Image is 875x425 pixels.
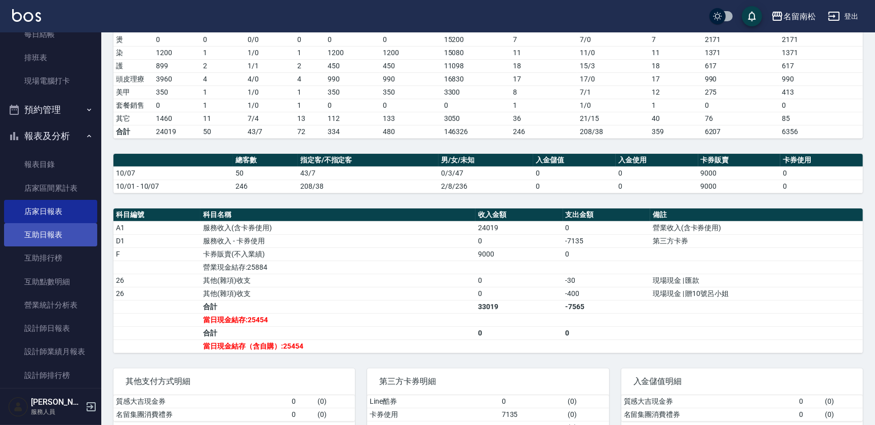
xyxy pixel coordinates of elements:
td: 0 [325,33,380,46]
td: 1 [201,99,245,112]
td: ( 0 ) [565,408,609,421]
span: 其他支付方式明細 [126,376,343,387]
td: 2 [201,59,245,72]
td: 990 [702,72,780,86]
td: 0 [475,326,563,339]
td: 990 [380,72,441,86]
td: 17 [510,72,577,86]
td: 15080 [442,46,511,59]
td: 0 [533,166,616,180]
td: 413 [780,86,863,99]
td: 0 [289,408,315,421]
td: 76 [702,112,780,125]
td: 1 / 0 [245,86,295,99]
td: 6207 [702,125,780,138]
td: 1200 [325,46,380,59]
td: 8 [510,86,577,99]
td: 0 [563,247,650,261]
td: 4 [295,72,325,86]
td: 1 [295,46,325,59]
td: 3960 [153,72,201,86]
th: 科目名稱 [201,208,475,222]
h5: [PERSON_NAME] [31,397,83,407]
td: 18 [650,59,702,72]
td: 現場現金 | 匯款 [650,274,863,287]
th: 卡券使用 [780,154,863,167]
td: 24019 [475,221,563,234]
td: 15200 [442,33,511,46]
td: 營業現金結存:25884 [201,261,475,274]
a: 店販抽成明細 [4,387,97,410]
a: 排班表 [4,46,97,69]
td: 10/07 [113,166,233,180]
th: 總客數 [233,154,298,167]
td: 0 [797,408,822,421]
td: 0 [616,180,698,193]
td: 11 / 0 [577,46,649,59]
th: 指定客/不指定客 [298,154,439,167]
td: 7135 [499,408,565,421]
td: F [113,247,201,261]
td: 1 [201,86,245,99]
a: 每日結帳 [4,23,97,46]
td: 11 [201,112,245,125]
td: 服務收入(含卡券使用) [201,221,475,234]
td: ( 0 ) [823,395,863,408]
td: 0/3/47 [439,166,533,180]
span: 第三方卡券明細 [379,376,596,387]
td: 26 [113,287,201,300]
td: 4 [201,72,245,86]
div: 名留南松 [783,10,816,23]
td: 2171 [780,33,863,46]
td: 24019 [153,125,201,138]
td: 4 / 0 [245,72,295,86]
td: 0 [616,166,698,180]
td: 3300 [442,86,511,99]
a: 設計師排行榜 [4,364,97,387]
td: 質感大吉現金券 [621,395,797,408]
td: 1460 [153,112,201,125]
td: 50 [233,166,298,180]
td: 0 [780,166,863,180]
td: 10/01 - 10/07 [113,180,233,193]
td: 43/7 [298,166,439,180]
td: 0 [475,287,563,300]
th: 入金使用 [616,154,698,167]
td: 其它 [113,112,153,125]
td: 1 [510,99,577,112]
td: 1 [650,99,702,112]
a: 互助排行榜 [4,246,97,270]
td: A1 [113,221,201,234]
td: 7 / 4 [245,112,295,125]
td: 33019 [475,300,563,313]
td: 0 [325,99,380,112]
table: a dense table [113,154,863,193]
td: 合計 [201,326,475,339]
td: 質感大吉現金券 [113,395,289,408]
a: 報表目錄 [4,153,97,176]
th: 收入金額 [475,208,563,222]
td: 350 [153,86,201,99]
td: 0 [442,99,511,112]
td: 0 [153,99,201,112]
td: 7 [510,33,577,46]
td: 現場現金 | 贈10號呂小姐 [650,287,863,300]
td: 11098 [442,59,511,72]
a: 現場電腦打卡 [4,69,97,93]
td: 0 [797,395,822,408]
td: 7 [650,33,702,46]
td: 0 [201,33,245,46]
td: 112 [325,112,380,125]
td: 0 / 0 [245,33,295,46]
td: D1 [113,234,201,247]
button: save [742,6,762,26]
td: Line酷券 [367,395,499,408]
td: 0 [563,221,650,234]
img: Person [8,397,28,417]
td: 0 [702,99,780,112]
td: 0 [780,180,863,193]
th: 卡券販賣 [698,154,781,167]
button: 名留南松 [767,6,820,27]
td: 1371 [780,46,863,59]
td: 350 [325,86,380,99]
